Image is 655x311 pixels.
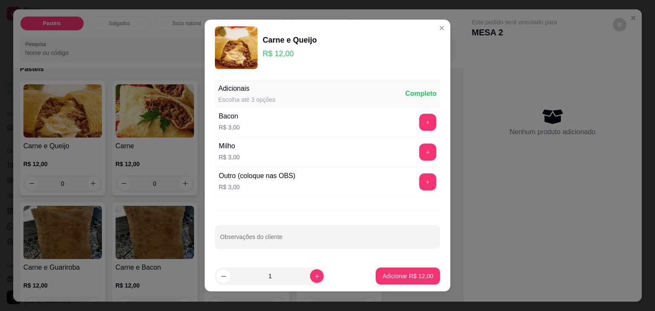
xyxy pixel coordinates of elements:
[383,272,433,280] p: Adicionar R$ 12,00
[419,144,436,161] button: add
[310,269,324,283] button: increase-product-quantity
[419,114,436,131] button: add
[218,84,275,94] div: Adicionais
[219,183,296,191] p: R$ 3,00
[219,123,240,132] p: R$ 3,00
[219,171,296,181] div: Outro (coloque nas OBS)
[376,268,440,285] button: Adicionar R$ 12,00
[217,269,230,283] button: decrease-product-quantity
[218,95,275,104] div: Escolha até 3 opções
[419,173,436,190] button: add
[219,141,240,151] div: Milho
[220,236,435,245] input: Observações do cliente
[263,48,317,60] p: R$ 12,00
[215,26,258,69] img: product-image
[219,111,240,121] div: Bacon
[405,89,437,99] div: Completo
[263,34,317,46] div: Carne e Queijo
[435,21,449,35] button: Close
[219,153,240,161] p: R$ 3,00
